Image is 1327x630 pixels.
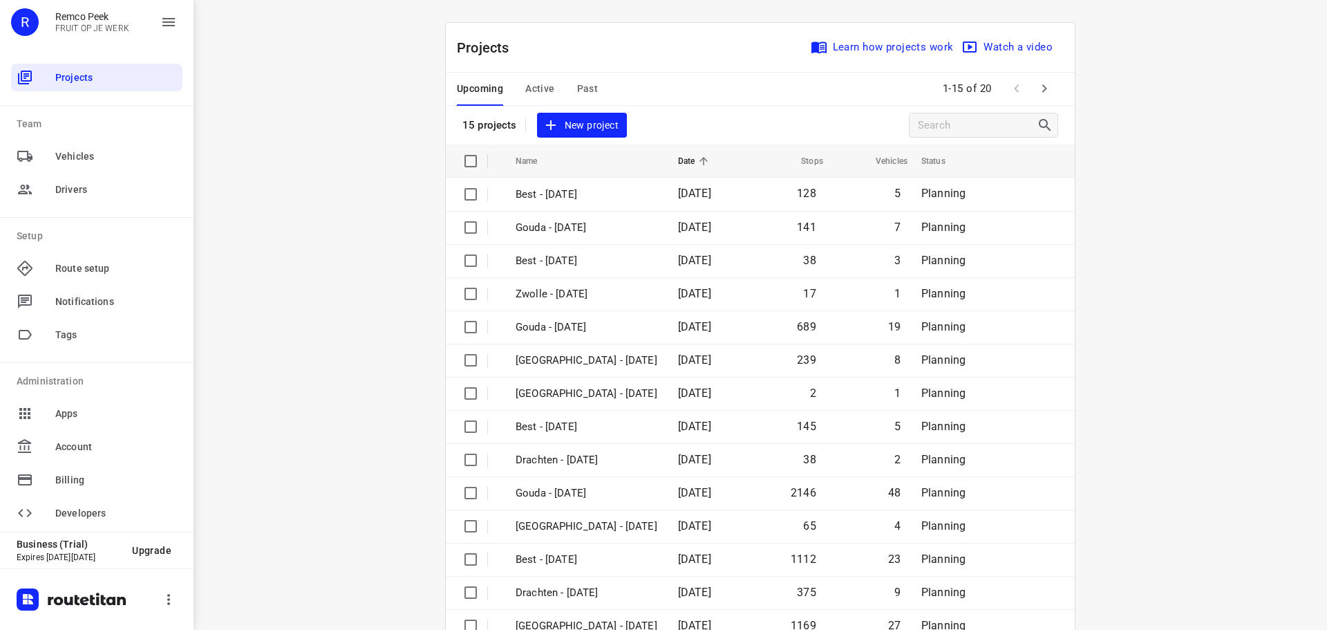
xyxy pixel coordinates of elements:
span: [DATE] [678,486,711,499]
span: Planning [921,187,966,200]
span: 1112 [791,553,816,566]
span: Billing [55,473,177,488]
p: Zwolle - Friday [516,286,657,302]
p: Expires [DATE][DATE] [17,553,121,562]
span: [DATE] [678,320,711,333]
p: Best - Thursday [516,419,657,435]
span: 2 [894,453,901,466]
span: Previous Page [1003,75,1030,102]
span: Planning [921,519,966,532]
span: 38 [803,254,816,267]
span: Vehicles [55,149,177,164]
div: Apps [11,400,182,427]
span: Planning [921,586,966,599]
span: 23 [888,553,901,566]
span: [DATE] [678,254,711,267]
div: Search [1037,117,1057,133]
span: 145 [797,420,816,433]
p: Administration [17,374,182,389]
span: Planning [921,254,966,267]
span: Planning [921,420,966,433]
span: 375 [797,586,816,599]
span: Upcoming [457,80,503,98]
span: Developers [55,506,177,521]
span: Account [55,440,177,454]
span: Next Page [1030,75,1058,102]
span: New project [545,117,619,134]
span: Active [525,80,554,98]
p: Setup [17,229,182,243]
div: Developers [11,499,182,527]
div: Drivers [11,176,182,203]
span: Planning [921,486,966,499]
span: 1 [894,387,901,400]
span: [DATE] [678,221,711,234]
span: [DATE] [678,353,711,367]
span: Planning [921,553,966,566]
span: Notifications [55,295,177,309]
span: Planning [921,353,966,367]
p: Projects [457,37,520,58]
span: Planning [921,221,966,234]
span: [DATE] [678,519,711,532]
span: [DATE] [678,187,711,200]
span: 5 [894,420,901,433]
p: Team [17,117,182,131]
p: Best - Thursday [516,187,657,203]
span: 5 [894,187,901,200]
span: Planning [921,387,966,400]
p: Antwerpen - Wednesday [516,519,657,535]
span: 689 [797,320,816,333]
span: Past [577,80,599,98]
span: Drivers [55,183,177,197]
span: 48 [888,486,901,499]
p: FRUIT OP JE WERK [55,24,129,33]
input: Search projects [918,115,1037,136]
p: 15 projects [462,119,517,131]
span: 9 [894,586,901,599]
span: Name [516,153,556,169]
div: Account [11,433,182,461]
span: 8 [894,353,901,367]
span: Projects [55,71,177,85]
span: Tags [55,328,177,342]
span: 141 [797,221,816,234]
span: 3 [894,254,901,267]
p: Gouda - Wednesday [516,485,657,501]
span: 2146 [791,486,816,499]
span: Stops [783,153,823,169]
span: 239 [797,353,816,367]
p: Drachten - Wednesday [516,585,657,601]
span: Planning [921,287,966,300]
p: Gouda - Friday [516,220,657,236]
span: 1 [894,287,901,300]
span: Status [921,153,963,169]
p: Best - Wednesday [516,552,657,568]
span: [DATE] [678,553,711,566]
span: [DATE] [678,453,711,466]
span: Route setup [55,261,177,276]
p: Antwerpen - Thursday [516,386,657,402]
span: Vehicles [858,153,907,169]
span: 65 [803,519,816,532]
div: Route setup [11,254,182,282]
p: Best - Friday [516,253,657,269]
span: [DATE] [678,420,711,433]
span: [DATE] [678,586,711,599]
span: 17 [803,287,816,300]
p: Remco Peek [55,11,129,22]
p: Drachten - Thursday [516,452,657,468]
span: [DATE] [678,287,711,300]
p: Gouda - Thursday [516,319,657,335]
div: Tags [11,321,182,349]
span: Upgrade [132,545,171,556]
span: 4 [894,519,901,532]
span: 7 [894,221,901,234]
span: [DATE] [678,387,711,400]
span: Apps [55,407,177,421]
div: Projects [11,64,182,91]
button: Upgrade [121,538,182,563]
span: 2 [810,387,816,400]
div: R [11,8,39,36]
div: Vehicles [11,142,182,170]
